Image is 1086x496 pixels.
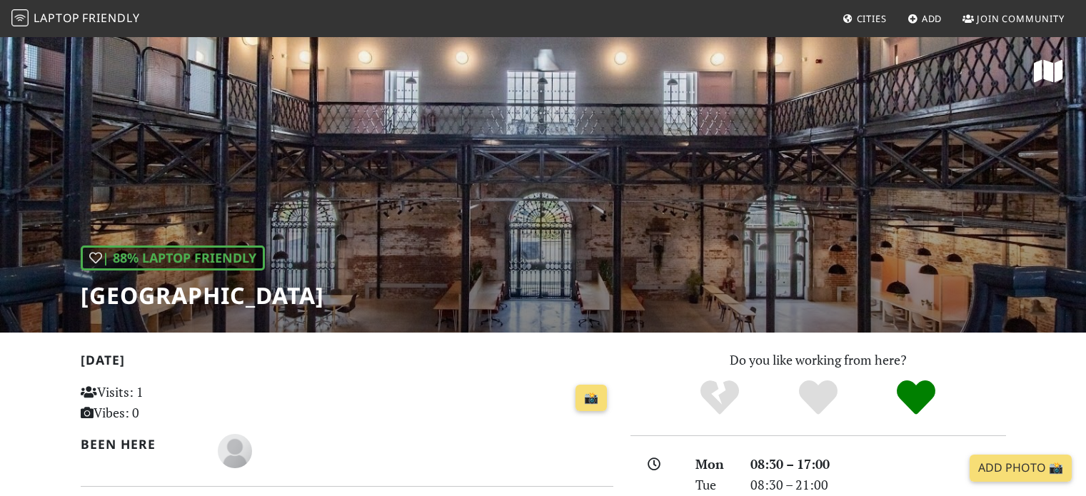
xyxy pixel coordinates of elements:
div: Mon [687,454,741,475]
a: Join Community [957,6,1070,31]
div: Yes [769,378,868,417]
a: Cities [837,6,893,31]
span: Laptop [34,10,80,26]
a: Add [902,6,948,31]
span: Sohila Sawhney [218,441,252,458]
p: Visits: 1 Vibes: 0 [81,382,247,423]
p: Do you like working from here? [630,350,1006,370]
span: Join Community [977,12,1065,25]
span: Add [922,12,942,25]
img: LaptopFriendly [11,9,29,26]
div: | 88% Laptop Friendly [81,246,265,270]
div: No [670,378,769,417]
span: Friendly [82,10,139,26]
a: 📸 [575,385,607,412]
span: Cities [857,12,887,25]
a: Add Photo 📸 [970,455,1072,482]
div: Tue [687,475,741,495]
h2: Been here [81,437,201,452]
h2: [DATE] [81,353,613,373]
div: 08:30 – 17:00 [742,454,1015,475]
div: Definitely! [867,378,965,417]
div: 08:30 – 21:00 [742,475,1015,495]
h1: [GEOGRAPHIC_DATA] [81,282,324,309]
img: blank-535327c66bd565773addf3077783bbfce4b00ec00e9fd257753287c682c7fa38.png [218,434,252,468]
a: LaptopFriendly LaptopFriendly [11,6,140,31]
